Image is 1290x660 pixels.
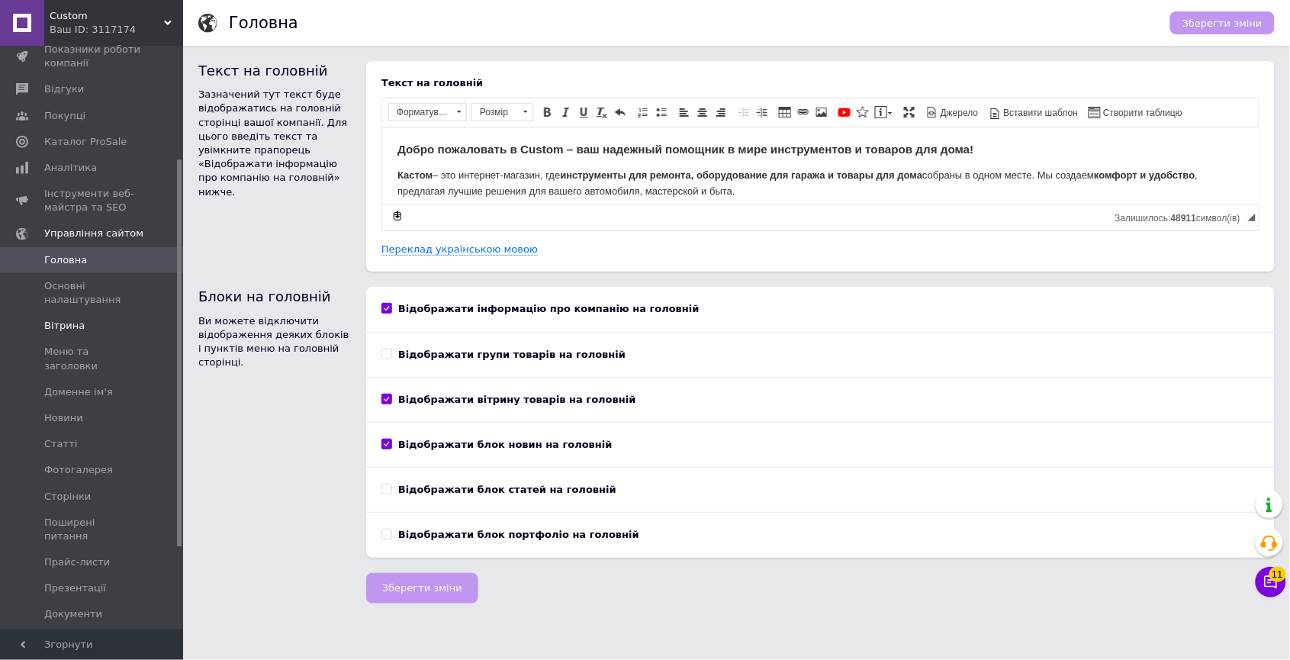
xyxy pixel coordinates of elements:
div: Текст на головній [381,76,1259,90]
a: Форматування [388,103,467,121]
a: Вставити/видалити маркований список [653,104,670,121]
button: Чат з покупцем11 [1256,567,1286,597]
a: По центру [694,104,711,121]
a: Створити таблицю [1086,104,1185,121]
span: Форматування [389,104,452,121]
span: Показники роботи компанії [44,43,141,70]
span: Джерело [938,107,979,120]
span: Статті [44,437,77,451]
div: Кiлькiсть символiв [1115,209,1248,224]
a: Зменшити відступ [735,104,752,121]
a: Зображення [813,104,830,121]
b: Відображати блок статей на головній [398,484,616,495]
b: Відображати блок портфоліо на головній [398,529,639,540]
div: Ваш ID: 3117174 [50,23,183,37]
b: Відображати групи товарів на головній [398,349,626,360]
b: Відображати вітрину товарів на головній [398,394,636,405]
span: Презентації [44,581,106,595]
p: Зазначений тут текст буде відображатись на головній сторінці вашої компанії. Для цього введіть те... [198,88,351,199]
a: Видалити форматування [594,104,610,121]
span: Потягніть для зміни розмірів [1248,214,1256,221]
p: – это интернет-магазин, где собраны в одном месте. Мы создаем , предлагая лучшие решения для ваше... [15,40,861,72]
a: Підкреслений (⌘+U) [575,104,592,121]
span: Поширені питання [44,516,141,543]
a: Курсив (⌘+I) [557,104,574,121]
span: Управління сайтом [44,227,143,240]
strong: комфорт и удобство [712,42,812,53]
span: Відгуки [44,82,84,96]
a: Вставити повідомлення [873,104,895,121]
a: Максимізувати [901,104,918,121]
a: Переклад українською мовою [381,243,538,256]
span: Інструменти веб-майстра та SEO [44,187,141,214]
span: Прайс-листи [44,555,110,569]
h2: Текст на головній [198,61,351,80]
span: Доменне ім'я [44,385,113,399]
span: Документи [44,607,102,621]
span: 11 [1269,567,1286,582]
a: Джерело [924,104,981,121]
span: Каталог ProSale [44,135,127,149]
a: Вставити шаблон [987,104,1081,121]
body: Редактор, A75AFE2A-8D42-44E3-AAF2-B72FC48FD104 [15,15,861,298]
a: Збільшити відступ [754,104,770,121]
a: По лівому краю [676,104,693,121]
span: Вставити шаблон [1002,107,1079,120]
span: Вітрина [44,319,85,333]
a: Розмір [471,103,533,121]
a: Жирний (⌘+B) [539,104,555,121]
a: Вставити іконку [854,104,871,121]
a: Таблиця [777,104,793,121]
a: Вставити/Редагувати посилання (⌘+L) [795,104,812,121]
span: Custom [50,9,164,23]
span: 48911 [1171,213,1196,224]
iframe: Редактор, A75AFE2A-8D42-44E3-AAF2-B72FC48FD104 [382,127,1259,204]
h1: Головна [229,14,298,32]
b: Відображати блок новин на головній [398,439,613,450]
span: Покупці [44,109,85,123]
a: Зробити резервну копію зараз [389,208,406,224]
span: Фотогалерея [44,463,113,477]
h2: Блоки на головній [198,287,351,306]
span: Головна [44,253,87,267]
span: Основні налаштування [44,279,141,307]
a: Повернути (⌘+Z) [612,104,629,121]
span: Аналітика [44,161,97,175]
span: Новини [44,411,83,425]
span: Сторінки [44,490,91,504]
a: Вставити/видалити нумерований список [635,104,651,121]
strong: Кастом [15,42,50,53]
span: Створити таблицю [1101,107,1182,120]
strong: Добро пожаловать в Custom – ваш надежный помощник в мире инструментов и товаров для дома! [15,15,591,28]
strong: инструменты для ремонта, оборудование для гаража и товары для дома [178,42,540,53]
b: Відображати інформацію про компанію на головній [398,303,700,314]
a: Додати відео з YouTube [836,104,853,121]
span: Розмір [472,104,518,121]
p: Ви можете відключити відображення деяких блоків і пунктів меню на головній сторінці. [198,314,351,370]
span: Меню та заголовки [44,345,141,372]
a: По правому краю [713,104,729,121]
